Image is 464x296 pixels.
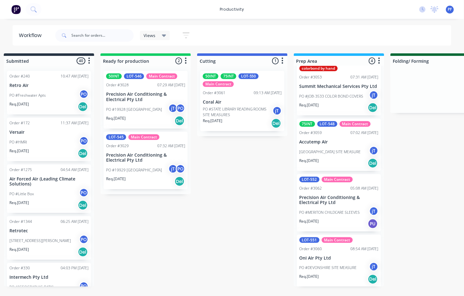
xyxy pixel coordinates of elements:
[299,139,379,145] p: Accutemp Air
[299,237,320,243] div: LOT-551
[299,256,379,261] p: Oni Air Pty Ltd
[369,146,379,155] div: jT
[297,235,381,287] div: LOT-551Main ContractOrder #306008:54 AM [DATE]Oni Air Pty LtdPO #DEVONSHIRE SITE MEASUREjTReq.[DA...
[61,219,89,224] div: 06:25 AM [DATE]
[106,153,185,163] p: Precision Air Conditioning & Electrical Pty Ltd
[79,235,89,244] div: PO
[79,89,89,99] div: PO
[106,134,126,140] div: LOT-545
[299,84,379,89] p: Summit Mechanical Services Pty Ltd
[106,107,162,112] p: PO #19928 [GEOGRAPHIC_DATA]
[168,164,178,174] div: jT
[299,158,319,164] p: Req. [DATE]
[9,200,29,206] p: Req. [DATE]
[271,118,281,128] div: Del
[340,121,371,127] div: Main Contract
[200,71,284,131] div: 50INT75INTLOT-550Main ContractOrder #306109:13 AM [DATE]Coral AirPO #STATE LIBRARY READING ROOMS ...
[322,177,353,182] div: Main Contract
[203,100,282,105] p: Coral Air
[106,176,126,182] p: Req. [DATE]
[299,121,315,127] div: 75INT
[9,191,34,197] p: PO #Little Box
[124,73,144,79] div: LOT-546
[299,74,322,80] div: Order #3053
[104,71,188,129] div: 50INTLOT-546Main ContractOrder #302807:29 AM [DATE]Precision Air Conditioning & Electrical Pty Lt...
[61,266,89,271] div: 04:03 PM [DATE]
[157,82,185,88] div: 07:29 AM [DATE]
[368,219,378,229] div: PU
[9,167,32,173] div: Order #1275
[9,275,89,280] p: Intermech Pty Ltd
[299,195,379,206] p: Precision Air Conditioning & Electrical Pty Ltd
[175,176,185,186] div: Del
[104,132,188,190] div: LOT-545Main ContractOrder #302907:32 AM [DATE]Precision Air Conditioning & Electrical Pty LtdPO #...
[299,94,364,99] p: PO #JOB-3533 COLOR BOND COVERS
[9,148,29,154] p: Req. [DATE]
[106,116,126,121] p: Req. [DATE]
[79,188,89,197] div: PO
[9,176,89,187] p: Air Forced Air (Leading Climate Solutions)
[175,116,185,126] div: Del
[9,93,46,98] p: PO #Freshwater Apts
[217,5,247,14] div: productivity
[9,120,30,126] div: Order #172
[79,136,89,146] div: PO
[9,228,89,234] p: Retrotec
[106,143,129,149] div: Order #3029
[72,29,134,42] input: Search for orders...
[203,90,225,96] div: Order #3061
[61,73,89,79] div: 10:47 AM [DATE]
[78,247,88,257] div: Del
[299,274,319,280] p: Req. [DATE]
[203,73,219,79] div: 50INT
[157,143,185,149] div: 07:32 AM [DATE]
[299,265,357,271] p: PO #DEVONSHIRE SITE MEASURE
[299,186,322,191] div: Order #3062
[9,101,29,107] p: Req. [DATE]
[168,104,178,113] div: jT
[299,66,338,71] div: colorbond by hand
[9,238,71,244] p: [STREET_ADDRESS][PERSON_NAME]
[351,130,379,136] div: 07:02 AM [DATE]
[322,237,353,243] div: Main Contract
[146,73,177,79] div: Main Contract
[299,102,319,108] p: Req. [DATE]
[351,186,379,191] div: 05:08 AM [DATE]
[254,90,282,96] div: 09:13 AM [DATE]
[7,118,91,161] div: Order #17211:37 AM [DATE]VersairPO #HMRIPOReq.[DATE]Del
[106,92,185,102] p: Precision Air Conditioning & Electrical Pty Ltd
[272,106,282,116] div: jT
[368,274,378,284] div: Del
[7,164,91,213] div: Order #127504:54 AM [DATE]Air Forced Air (Leading Climate Solutions)PO #Little BoxPOReq.[DATE]Del
[106,82,129,88] div: Order #3028
[9,285,53,290] p: PO #[GEOGRAPHIC_DATA]
[7,216,91,260] div: Order #134406:25 AM [DATE]Retrotec[STREET_ADDRESS][PERSON_NAME]POReq.[DATE]Del
[9,266,30,271] div: Order #330
[369,262,379,272] div: jT
[9,219,32,224] div: Order #1344
[239,73,259,79] div: LOT-550
[9,139,27,145] p: PO #HMRI
[9,247,29,252] p: Req. [DATE]
[203,106,272,118] p: PO #STATE LIBRARY READING ROOMS SITE MEASURES
[221,73,236,79] div: 75INT
[7,71,91,115] div: Order #24010:47 AM [DATE]Retro AirPO #Freshwater AptsPOReq.[DATE]Del
[9,83,89,88] p: Retro Air
[368,158,378,168] div: Del
[106,167,162,173] p: PO #19929 [GEOGRAPHIC_DATA]
[78,102,88,112] div: Del
[9,130,89,135] p: Versair
[176,104,185,113] div: PO
[369,207,379,216] div: jT
[448,7,452,12] span: PF
[11,5,21,14] img: Factory
[369,90,379,100] div: jT
[299,130,322,136] div: Order #3059
[106,73,122,79] div: 50INT
[299,246,322,252] div: Order #3060
[368,103,378,113] div: Del
[299,149,361,155] p: [GEOGRAPHIC_DATA] SITE MEASURE
[79,282,89,291] div: PO
[297,119,381,171] div: 75INTLOT-548Main ContractOrder #305907:02 AM [DATE]Accutemp Air[GEOGRAPHIC_DATA] SITE MEASUREjTRe...
[351,74,379,80] div: 07:31 AM [DATE]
